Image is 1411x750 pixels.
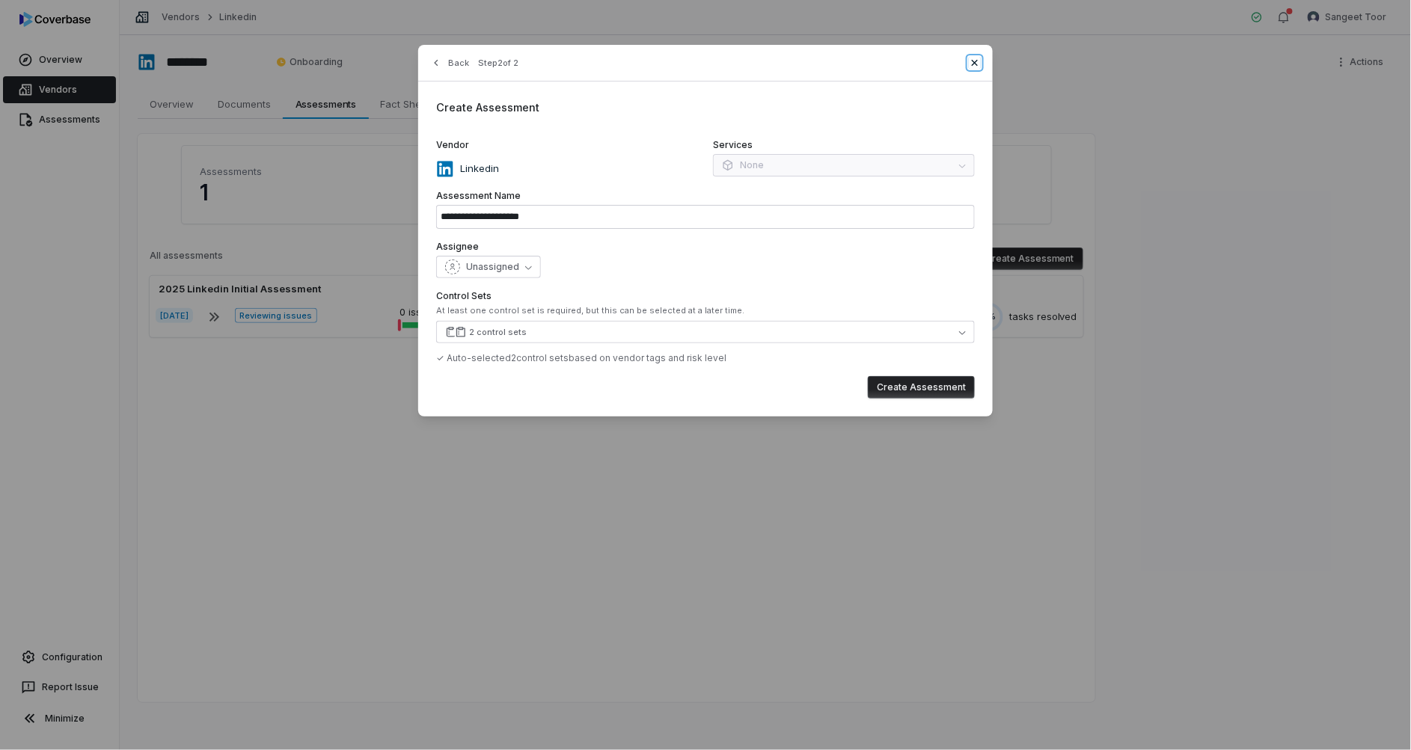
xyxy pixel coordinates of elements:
[436,241,975,253] label: Assignee
[478,58,518,69] span: Step 2 of 2
[426,49,474,76] button: Back
[436,190,975,202] label: Assessment Name
[466,261,519,273] span: Unassigned
[868,376,975,399] button: Create Assessment
[436,352,975,364] div: ✓ Auto-selected 2 control set s based on vendor tags and risk level
[713,139,975,151] label: Services
[436,139,469,151] span: Vendor
[470,327,527,338] div: 2 control sets
[436,101,539,114] span: Create Assessment
[454,162,499,176] p: Linkedin
[436,290,975,302] label: Control Sets
[436,305,975,316] div: At least one control set is required, but this can be selected at a later time.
